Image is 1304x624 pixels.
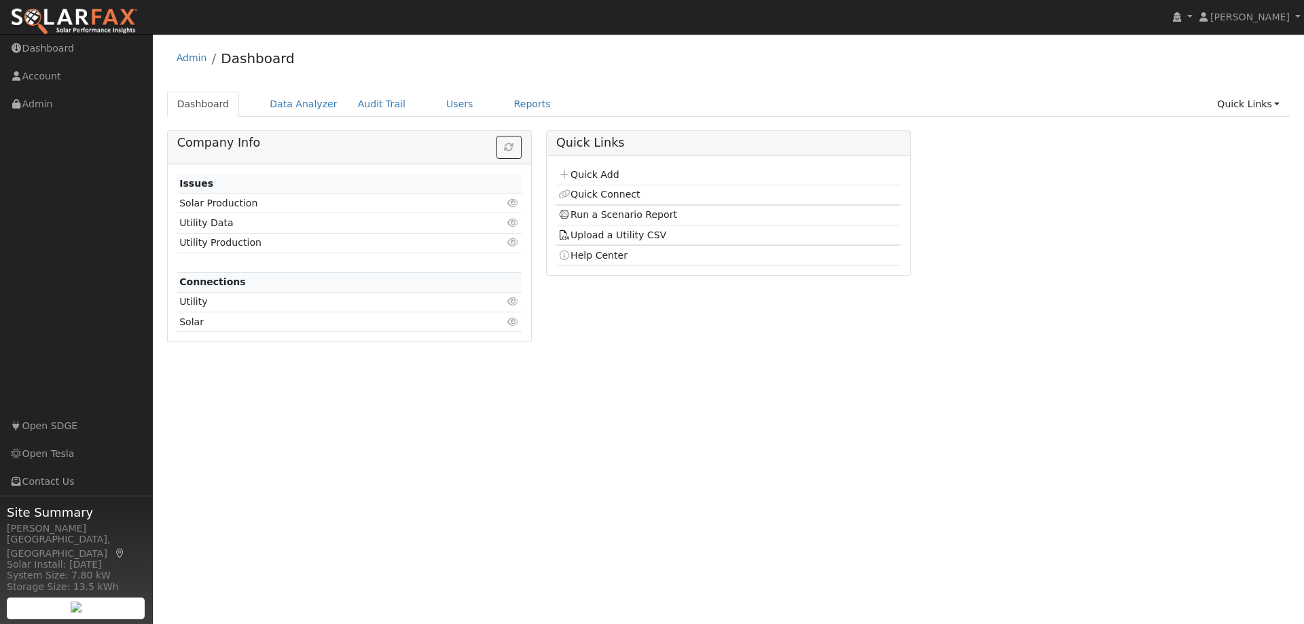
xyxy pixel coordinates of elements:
a: Audit Trail [348,92,416,117]
div: System Size: 7.80 kW [7,568,145,583]
i: Click to view [507,297,520,306]
strong: Connections [179,276,246,287]
a: Reports [504,92,561,117]
a: Quick Links [1207,92,1290,117]
a: Admin [177,52,207,63]
a: Help Center [558,250,628,261]
img: SolarFax [10,7,138,36]
a: Users [436,92,484,117]
a: Quick Add [558,169,619,180]
h5: Company Info [177,136,522,150]
a: Quick Connect [558,189,640,200]
h5: Quick Links [556,136,901,150]
a: Run a Scenario Report [558,209,677,220]
div: [PERSON_NAME] [7,521,145,536]
a: Upload a Utility CSV [558,230,666,240]
i: Click to view [507,238,520,247]
td: Solar [177,312,466,332]
td: Utility Production [177,233,466,253]
span: Site Summary [7,503,145,521]
div: Solar Install: [DATE] [7,557,145,572]
td: Utility Data [177,213,466,233]
td: Solar Production [177,194,466,213]
td: Utility [177,292,466,312]
i: Click to view [507,317,520,327]
a: Dashboard [221,50,295,67]
span: [PERSON_NAME] [1210,12,1290,22]
a: Data Analyzer [259,92,348,117]
i: Click to view [507,198,520,208]
div: [GEOGRAPHIC_DATA], [GEOGRAPHIC_DATA] [7,532,145,561]
div: Storage Size: 13.5 kWh [7,580,145,594]
strong: Issues [179,178,213,189]
i: Click to view [507,218,520,227]
a: Dashboard [167,92,240,117]
a: Map [114,548,126,559]
img: retrieve [71,602,81,612]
